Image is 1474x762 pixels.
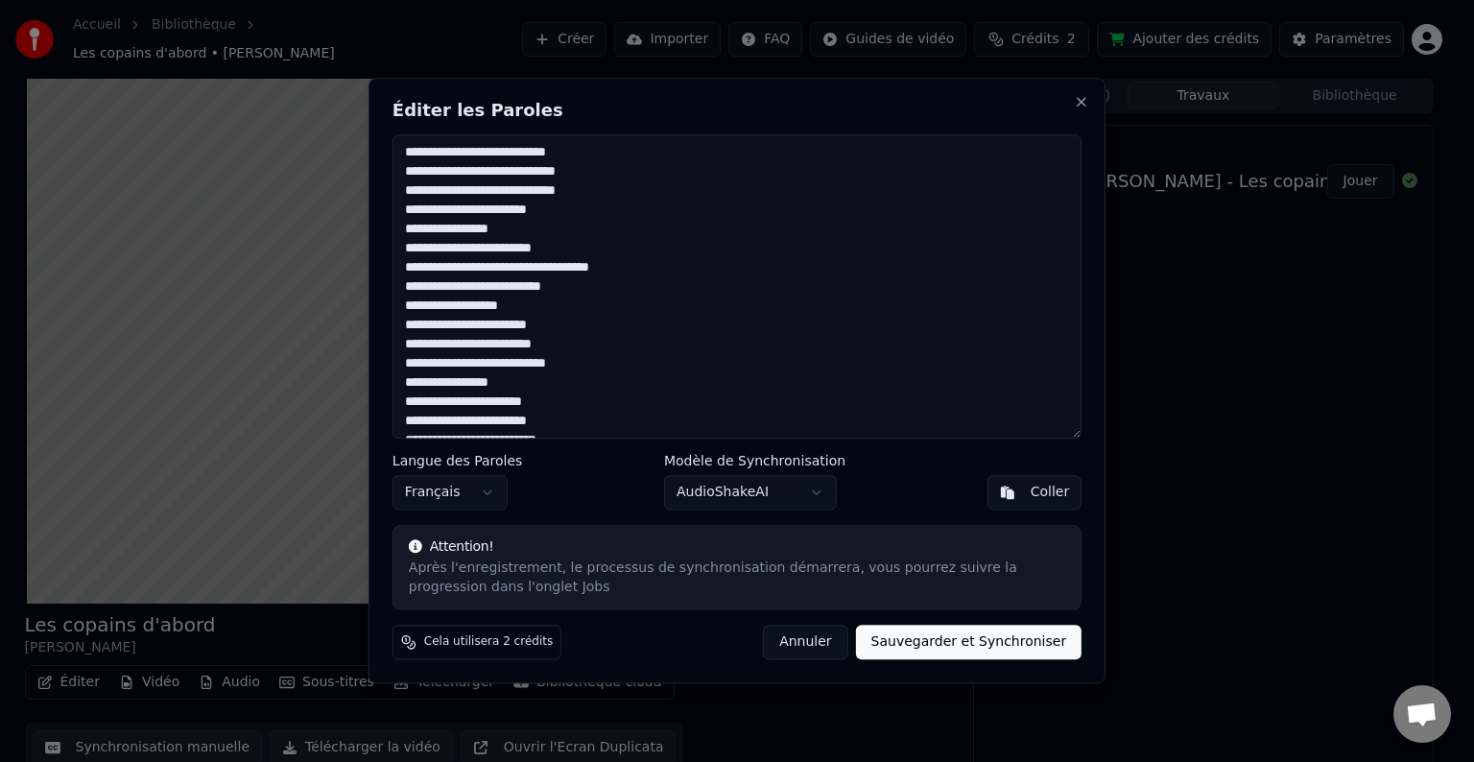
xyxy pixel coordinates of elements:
button: Sauvegarder et Synchroniser [856,626,1082,660]
h2: Éditer les Paroles [392,102,1082,119]
div: Attention! [409,538,1065,558]
div: Après l'enregistrement, le processus de synchronisation démarrera, vous pourrez suivre la progres... [409,560,1065,598]
div: Coller [1031,484,1070,503]
label: Langue des Paroles [392,455,523,468]
label: Modèle de Synchronisation [664,455,845,468]
span: Cela utilisera 2 crédits [424,635,553,651]
button: Annuler [763,626,847,660]
button: Coller [987,476,1082,511]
